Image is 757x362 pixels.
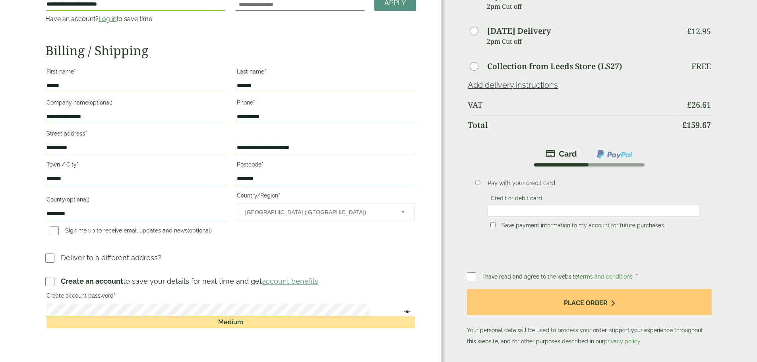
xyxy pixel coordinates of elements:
abbr: required [114,292,116,299]
a: terms and conditions [578,273,633,280]
label: Phone [237,97,415,110]
th: Total [468,115,676,135]
label: Collection from Leeds Store (LS27) [487,62,622,70]
span: £ [687,26,691,37]
abbr: required [85,130,87,137]
label: Company name [46,97,225,110]
abbr: required [74,68,76,75]
h2: Billing / Shipping [45,43,416,58]
bdi: 159.67 [682,120,711,130]
label: Street address [46,128,225,141]
span: I have read and agree to the website [482,273,634,280]
p: Pay with your credit card. [488,179,699,188]
a: Log in [99,15,116,23]
a: Add delivery instructions [468,80,558,90]
p: to save your details for next time and get [61,276,318,287]
label: Town / City [46,159,225,172]
iframe: Secure card payment input frame [490,207,697,214]
label: First name [46,66,225,79]
span: Country/Region [237,203,415,220]
abbr: required [278,192,280,199]
label: Save payment information to my account for future purchases. [498,222,668,231]
label: Sign me up to receive email updates and news [46,227,215,236]
abbr: required [261,161,263,168]
p: 2pm Cut off [487,35,676,47]
bdi: 12.95 [687,26,711,37]
label: Postcode [237,159,415,172]
img: stripe.png [546,149,577,159]
p: Your personal data will be used to process your order, support your experience throughout this we... [467,289,711,347]
span: £ [687,99,691,110]
label: Create account password [46,290,415,304]
strong: Create an account [61,277,123,285]
img: ppcp-gateway.png [596,149,633,159]
abbr: required [253,99,255,106]
abbr: required [264,68,266,75]
button: Place order [467,289,711,315]
span: (optional) [88,99,112,106]
bdi: 26.61 [687,99,711,110]
a: account benefits [262,277,318,285]
label: [DATE] Delivery [487,27,551,35]
label: Country/Region [237,190,415,203]
input: Sign me up to receive email updates and news(optional) [50,226,59,235]
p: Deliver to a different address? [61,252,161,263]
p: 2pm Cut off [487,0,676,12]
span: United Kingdom (UK) [245,204,391,221]
span: (optional) [188,227,212,234]
a: privacy policy [604,338,640,345]
p: Have an account? to save time [45,14,226,24]
abbr: required [636,273,638,280]
span: £ [682,120,687,130]
abbr: required [77,161,79,168]
label: Last name [237,66,415,79]
label: County [46,194,225,207]
label: Credit or debit card [488,195,545,204]
th: VAT [468,95,676,114]
span: (optional) [65,196,89,203]
div: Medium [46,316,415,328]
p: Free [691,62,711,71]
